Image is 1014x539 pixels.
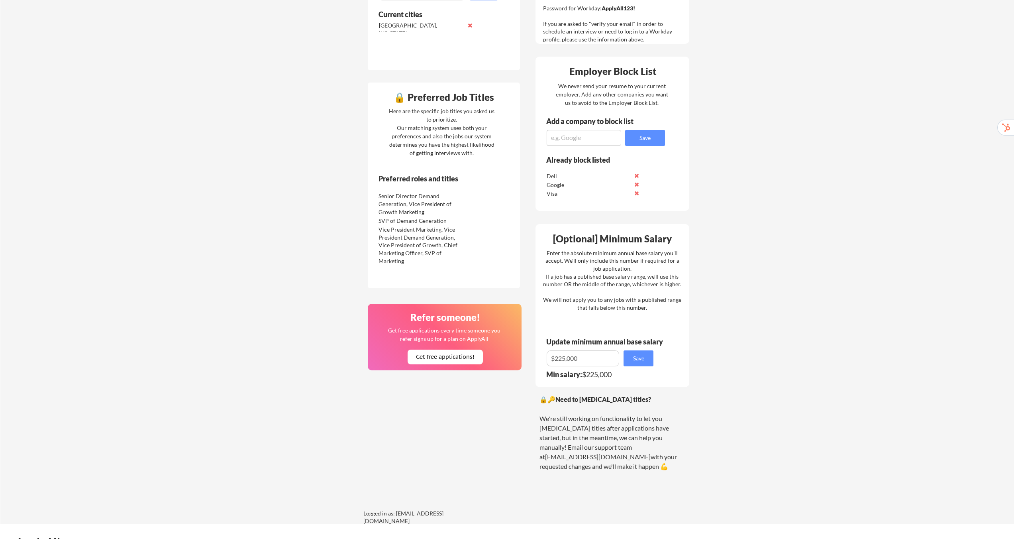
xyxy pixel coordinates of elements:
div: Preferred roles and titles [379,175,487,182]
div: Get free applications every time someone you refer signs up for a plan on ApplyAll [387,326,501,343]
div: Update minimum annual base salary [546,338,666,345]
div: 🔒🔑 We're still working on functionality to let you [MEDICAL_DATA] titles after applications have ... [539,395,685,471]
div: We never send your resume to your current employer. Add any other companies you want us to avoid ... [555,82,669,107]
div: [Optional] Minimum Salary [538,234,686,244]
div: Visa [547,190,631,198]
strong: ApplyAll123! [602,5,635,12]
div: Senior Director Demand Generation, Vice President of Growth Marketing [379,192,463,216]
div: Here are the specific job titles you asked us to prioritize. Our matching system uses both your p... [387,107,496,157]
div: Vice President Marketing, Vice President Demand Generation, Vice President of Growth, Chief Marke... [379,226,463,265]
div: $225,000 [546,371,659,378]
strong: Need to [MEDICAL_DATA] titles? [555,395,651,403]
div: 🔒 Preferred Job Titles [370,92,518,102]
div: SVP of Demand Generation [379,217,463,225]
button: Save [625,130,665,146]
input: E.g. $100,000 [547,350,619,366]
div: Already block listed [546,156,654,163]
div: Enter the absolute minimum annual base salary you'll accept. We'll only include this number if re... [543,249,681,312]
button: Get free applications! [408,350,483,364]
div: Google [547,181,631,189]
div: Employer Block List [539,67,687,76]
div: [GEOGRAPHIC_DATA], [US_STATE] [379,22,463,37]
div: Logged in as: [EMAIL_ADDRESS][DOMAIN_NAME] [363,509,483,525]
button: Save [624,350,653,366]
strong: Min salary: [546,370,582,379]
div: Dell [547,172,631,180]
a: [EMAIL_ADDRESS][DOMAIN_NAME] [545,453,651,460]
div: Current cities [379,11,489,18]
div: Add a company to block list [546,118,646,125]
div: Refer someone! [371,313,519,322]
